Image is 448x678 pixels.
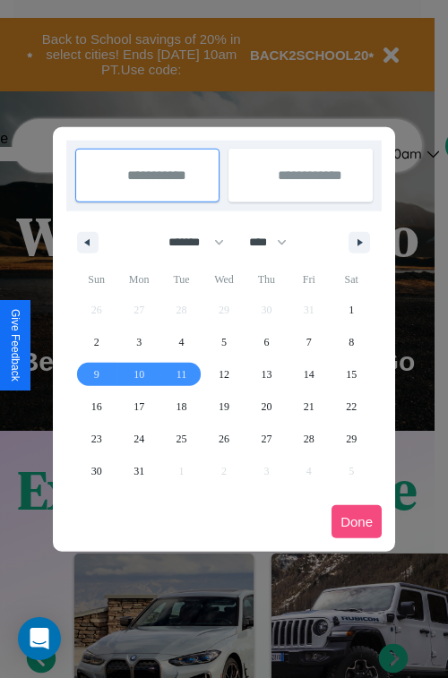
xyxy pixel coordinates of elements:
[219,390,229,423] span: 19
[346,423,357,455] span: 29
[261,390,271,423] span: 20
[221,326,227,358] span: 5
[288,265,330,294] span: Fri
[331,265,373,294] span: Sat
[134,390,144,423] span: 17
[94,326,99,358] span: 2
[246,390,288,423] button: 20
[246,423,288,455] button: 27
[306,326,312,358] span: 7
[304,358,314,390] span: 14
[304,390,314,423] span: 21
[160,390,202,423] button: 18
[117,265,159,294] span: Mon
[134,455,144,487] span: 31
[75,358,117,390] button: 9
[160,326,202,358] button: 4
[134,358,144,390] span: 10
[263,326,269,358] span: 6
[91,390,102,423] span: 16
[160,423,202,455] button: 25
[75,326,117,358] button: 2
[331,294,373,326] button: 1
[18,617,61,660] div: Open Intercom Messenger
[75,455,117,487] button: 30
[288,358,330,390] button: 14
[304,423,314,455] span: 28
[202,326,245,358] button: 5
[91,423,102,455] span: 23
[177,423,187,455] span: 25
[160,265,202,294] span: Tue
[117,326,159,358] button: 3
[136,326,142,358] span: 3
[331,390,373,423] button: 22
[349,294,354,326] span: 1
[346,358,357,390] span: 15
[202,358,245,390] button: 12
[246,358,288,390] button: 13
[202,265,245,294] span: Wed
[261,423,271,455] span: 27
[346,390,357,423] span: 22
[177,390,187,423] span: 18
[288,423,330,455] button: 28
[75,265,117,294] span: Sun
[349,326,354,358] span: 8
[219,423,229,455] span: 26
[75,390,117,423] button: 16
[75,423,117,455] button: 23
[331,358,373,390] button: 15
[288,326,330,358] button: 7
[202,423,245,455] button: 26
[331,326,373,358] button: 8
[160,358,202,390] button: 11
[117,423,159,455] button: 24
[9,309,22,382] div: Give Feedback
[202,390,245,423] button: 19
[246,265,288,294] span: Thu
[288,390,330,423] button: 21
[117,455,159,487] button: 31
[179,326,185,358] span: 4
[246,326,288,358] button: 6
[261,358,271,390] span: 13
[219,358,229,390] span: 12
[332,505,382,538] button: Done
[177,358,187,390] span: 11
[331,423,373,455] button: 29
[94,358,99,390] span: 9
[117,358,159,390] button: 10
[134,423,144,455] span: 24
[117,390,159,423] button: 17
[91,455,102,487] span: 30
